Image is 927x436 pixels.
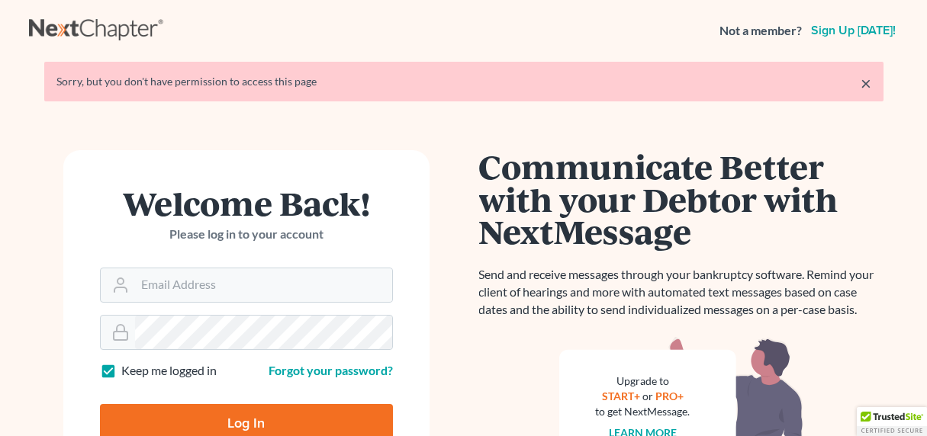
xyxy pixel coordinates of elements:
[857,407,927,436] div: TrustedSite Certified
[269,363,393,377] a: Forgot your password?
[121,362,217,380] label: Keep me logged in
[596,404,690,419] div: to get NextMessage.
[100,226,393,243] p: Please log in to your account
[479,266,884,319] p: Send and receive messages through your bankruptcy software. Remind your client of hearings and mo...
[596,373,690,389] div: Upgrade to
[602,390,640,402] a: START+
[479,150,884,248] h1: Communicate Better with your Debtor with NextMessage
[642,390,653,402] span: or
[100,187,393,220] h1: Welcome Back!
[655,390,684,402] a: PRO+
[56,74,871,89] div: Sorry, but you don't have permission to access this page
[861,74,871,92] a: ×
[808,24,899,37] a: Sign up [DATE]!
[135,268,392,302] input: Email Address
[719,22,802,40] strong: Not a member?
